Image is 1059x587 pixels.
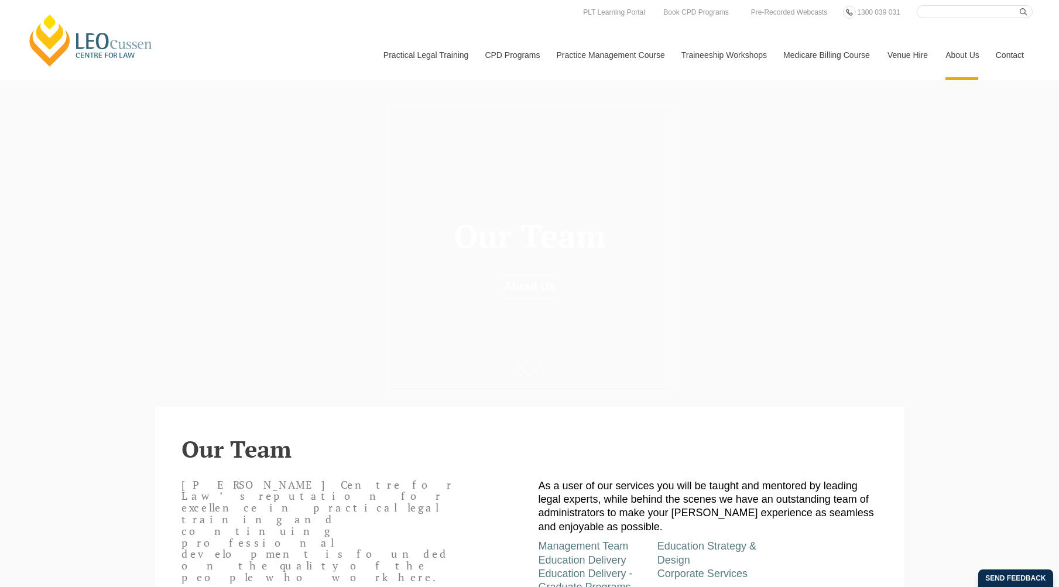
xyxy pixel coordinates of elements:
a: Book CPD Programs [660,6,731,19]
a: Medicare Billing Course [774,30,879,80]
a: CPD Programs [476,30,547,80]
h2: Our Team [181,436,878,462]
a: Management Team [539,540,629,552]
a: Education Strategy & Design [657,540,756,565]
a: PLT Learning Portal [580,6,648,19]
a: Contact [987,30,1033,80]
a: Corporate Services [657,568,748,579]
a: 1300 039 031 [854,6,903,19]
span: 1300 039 031 [857,8,900,16]
a: Practical Legal Training [375,30,477,80]
a: Pre-Recorded Webcasts [748,6,831,19]
a: Practice Management Course [548,30,673,80]
p: As a user of our services you will be taught and mentored by leading legal experts, while behind ... [539,479,878,534]
h1: Our Team [402,218,656,254]
iframe: LiveChat chat widget [981,509,1030,558]
a: About Us [503,275,556,298]
p: [PERSON_NAME] Centre for Law’s reputation for excellence in practical legal training and continui... [181,479,461,583]
a: Education Delivery [539,554,626,566]
a: [PERSON_NAME] Centre for Law [26,13,156,68]
a: About Us [937,30,987,80]
a: Venue Hire [879,30,937,80]
a: Traineeship Workshops [673,30,774,80]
